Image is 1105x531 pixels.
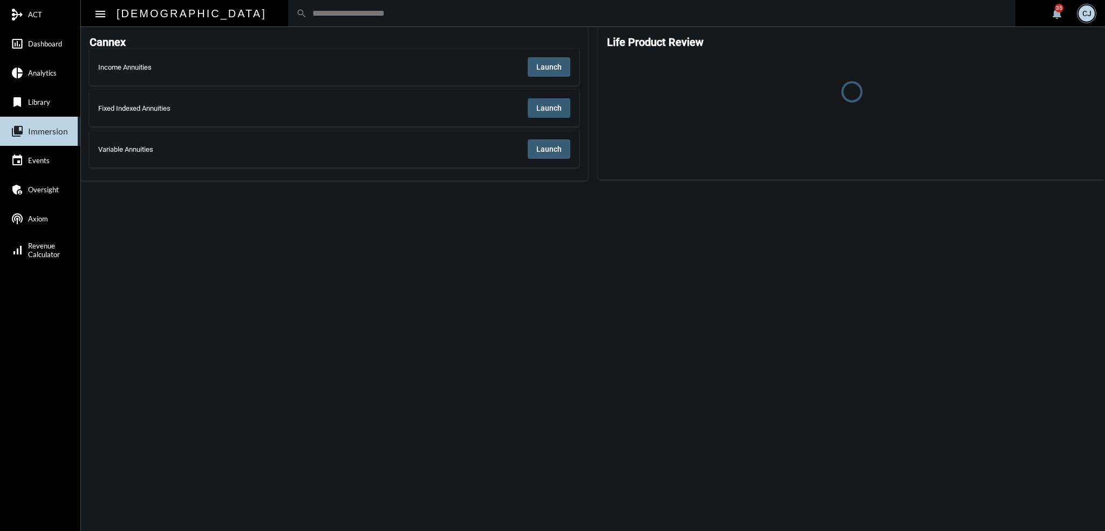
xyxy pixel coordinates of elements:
span: Immersion [28,126,68,136]
span: Launch [536,63,562,71]
span: Launch [536,104,562,112]
h2: [DEMOGRAPHIC_DATA] [117,5,267,22]
div: Variable Annuities [98,145,278,153]
span: Dashboard [28,39,62,48]
div: Fixed Indexed Annuities [98,104,290,112]
mat-icon: notifications [1051,7,1063,20]
span: ACT [28,10,42,19]
div: Income Annuities [98,63,277,71]
button: Toggle sidenav [90,3,111,24]
button: Launch [528,98,570,118]
span: Launch [536,145,562,153]
button: Launch [528,139,570,159]
mat-icon: pie_chart [11,66,24,79]
h2: Life Product Review [607,36,704,49]
mat-icon: insert_chart_outlined [11,37,24,50]
div: CJ [1079,5,1095,22]
span: Library [28,98,50,106]
mat-icon: podcasts [11,212,24,225]
mat-icon: event [11,154,24,167]
span: Axiom [28,214,48,223]
mat-icon: search [296,8,307,19]
mat-icon: admin_panel_settings [11,183,24,196]
span: Events [28,156,50,165]
h2: Cannex [90,36,126,49]
mat-icon: bookmark [11,96,24,109]
mat-icon: collections_bookmark [11,125,24,138]
mat-icon: Side nav toggle icon [94,8,107,21]
span: Analytics [28,69,57,77]
span: Revenue Calculator [28,241,60,259]
mat-icon: signal_cellular_alt [11,244,24,257]
button: Launch [528,57,570,77]
div: 35 [1055,4,1063,12]
span: Oversight [28,185,59,194]
mat-icon: mediation [11,8,24,21]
